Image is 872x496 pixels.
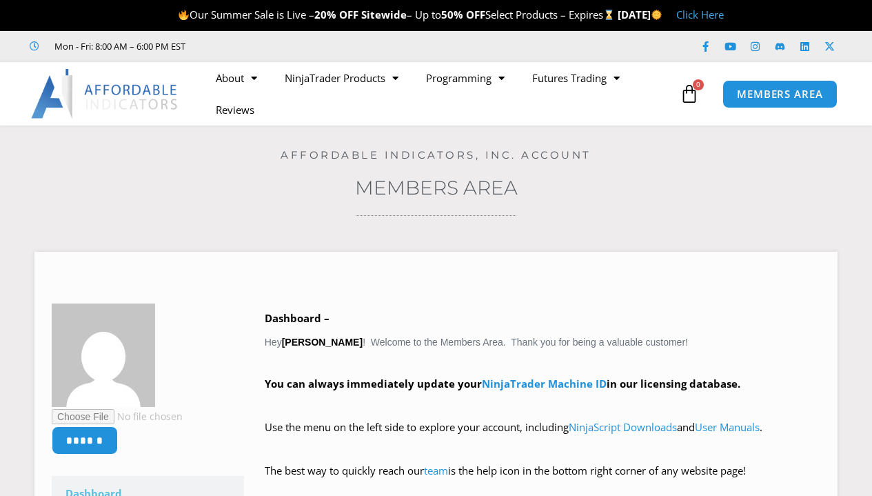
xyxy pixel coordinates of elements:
[51,38,185,54] span: Mon - Fri: 8:00 AM – 6:00 PM EST
[361,8,407,21] strong: Sitewide
[355,176,518,199] a: Members Area
[265,377,740,390] strong: You can always immediately update your in our licensing database.
[651,10,662,20] img: 🌞
[314,8,358,21] strong: 20% OFF
[518,62,633,94] a: Futures Trading
[693,79,704,90] span: 0
[179,10,189,20] img: 🔥
[618,8,662,21] strong: [DATE]
[722,80,838,108] a: MEMBERS AREA
[737,89,823,99] span: MEMBERS AREA
[482,377,607,390] a: NinjaTrader Machine ID
[676,8,724,21] a: Click Here
[265,311,329,325] b: Dashboard –
[202,94,268,126] a: Reviews
[441,8,485,21] strong: 50% OFF
[659,74,720,114] a: 0
[424,464,448,477] a: team
[282,337,363,348] strong: [PERSON_NAME]
[205,39,412,53] iframe: Customer reviews powered by Trustpilot
[202,62,271,94] a: About
[412,62,518,94] a: Programming
[569,420,677,434] a: NinjaScript Downloads
[52,304,155,407] img: 56c923af6a649dd6340152bc30e98523331a4c49460370ffea2cc926605c3f1e
[695,420,760,434] a: User Manuals
[281,148,591,161] a: Affordable Indicators, Inc. Account
[178,8,618,21] span: Our Summer Sale is Live – – Up to Select Products – Expires
[202,62,676,126] nav: Menu
[265,418,820,457] p: Use the menu on the left side to explore your account, including and .
[31,69,179,119] img: LogoAI | Affordable Indicators – NinjaTrader
[271,62,412,94] a: NinjaTrader Products
[604,10,614,20] img: ⌛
